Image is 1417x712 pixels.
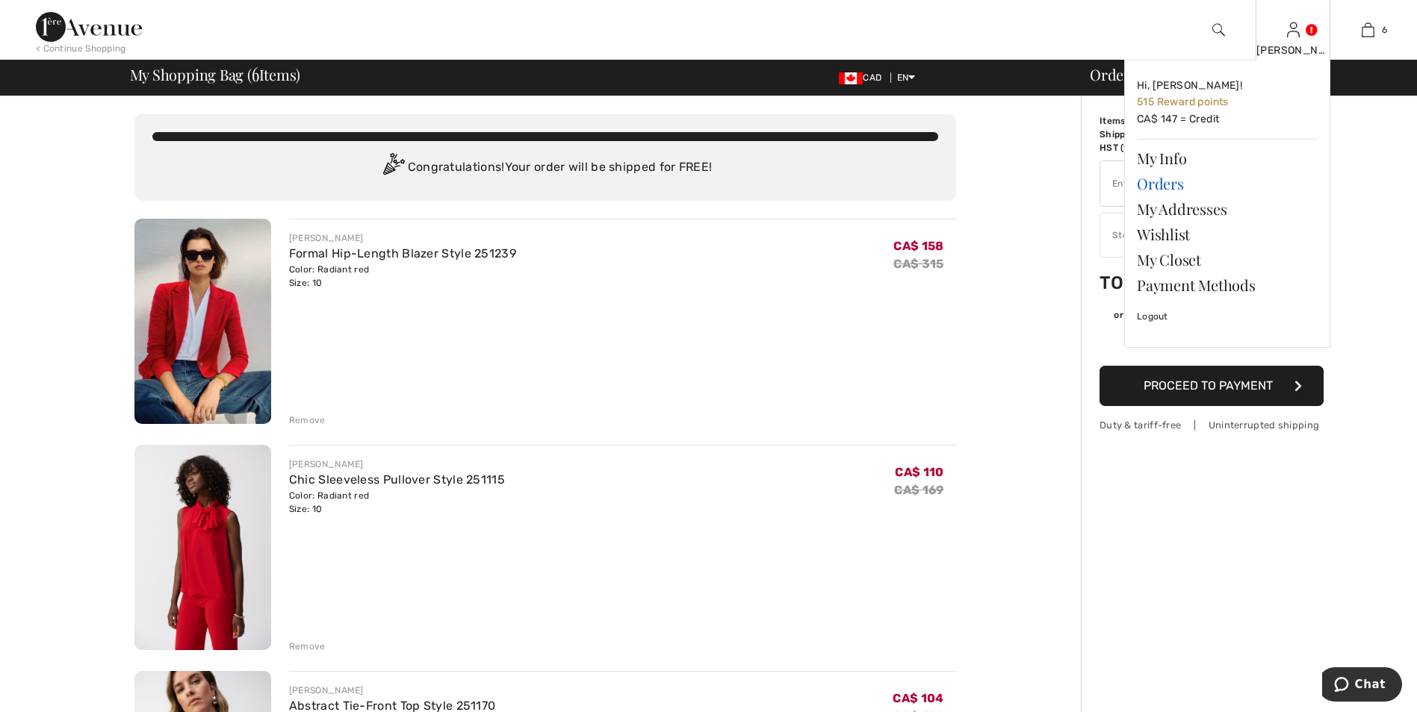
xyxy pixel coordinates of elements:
[1137,196,1318,222] a: My Addresses
[134,219,271,424] img: Formal Hip-Length Blazer Style 251239
[1100,141,1180,154] td: HST (13%)
[839,72,863,84] img: Canadian Dollar
[130,67,301,82] span: My Shopping Bag ( Items)
[1100,366,1324,406] button: Proceed to Payment
[252,63,259,83] span: 6
[289,413,326,427] div: Remove
[36,42,126,55] div: < Continue Shopping
[1137,247,1318,272] a: My Closet
[1100,228,1282,242] div: Store Credit: 146.95
[1100,308,1324,327] div: or 4 payments ofCA$ 211.59withSezzle Click to learn more about Sezzle
[893,239,943,253] span: CA$ 158
[1137,272,1318,298] a: Payment Methods
[1382,23,1387,37] span: 6
[1137,79,1242,92] span: Hi, [PERSON_NAME]!
[1144,378,1273,393] span: Proceed to Payment
[36,12,142,42] img: 1ère Avenue
[1100,418,1324,432] div: Duty & tariff-free | Uninterrupted shipping
[895,465,943,479] span: CA$ 110
[289,640,326,653] div: Remove
[1137,298,1318,335] a: Logout
[1212,21,1225,39] img: search the website
[894,483,943,497] s: CA$ 169
[1256,43,1330,58] div: [PERSON_NAME]
[289,263,516,290] div: Color: Radiant red Size: 10
[893,257,943,271] s: CA$ 315
[1100,114,1180,128] td: Items ( )
[1137,222,1318,247] a: Wishlist
[289,489,505,516] div: Color: Radiant red Size: 10
[1137,171,1318,196] a: Orders
[893,691,943,705] span: CA$ 104
[1331,21,1404,39] a: 6
[289,684,496,697] div: [PERSON_NAME]
[289,231,516,245] div: [PERSON_NAME]
[1100,257,1180,308] td: Total
[1137,146,1318,171] a: My Info
[289,458,505,471] div: [PERSON_NAME]
[378,153,408,183] img: Congratulation2.svg
[1362,21,1374,39] img: My Bag
[1137,72,1318,133] a: Hi, [PERSON_NAME]! 515 Reward pointsCA$ 147 = Credit
[1100,128,1180,141] td: Shipping
[289,246,516,260] a: Formal Hip-Length Blazer Style 251239
[1322,667,1402,705] iframe: Opens a widget where you can chat to one of our agents
[1100,161,1282,206] input: Promo code
[152,153,938,183] div: Congratulations! Your order will be shipped for FREE!
[1137,96,1229,108] span: 515 Reward points
[1287,21,1300,39] img: My Info
[134,445,271,650] img: Chic Sleeveless Pullover Style 251115
[1287,22,1300,37] a: Sign In
[289,472,505,487] a: Chic Sleeveless Pullover Style 251115
[897,72,916,83] span: EN
[1100,327,1324,360] iframe: PayPal-paypal
[1072,67,1408,82] div: Order Summary
[839,72,887,83] span: CAD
